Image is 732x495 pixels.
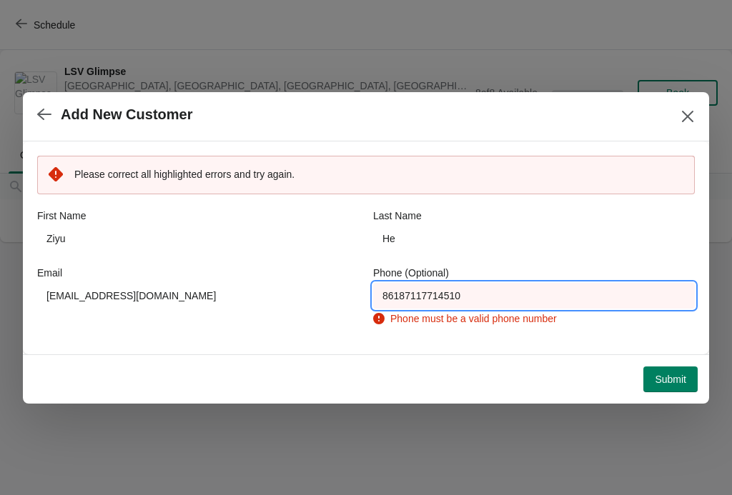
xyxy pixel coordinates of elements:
[37,209,86,223] label: First Name
[74,167,683,181] p: Please correct all highlighted errors and try again.
[61,106,192,123] h2: Add New Customer
[675,104,701,129] button: Close
[373,226,695,251] input: Smith
[37,266,62,280] label: Email
[643,366,698,392] button: Submit
[373,311,695,326] div: Phone must be a valid phone number
[37,283,359,309] input: Enter your email
[373,283,695,309] input: Enter your phone number
[373,266,449,280] label: Phone (Optional)
[655,374,686,385] span: Submit
[37,226,359,251] input: John
[373,209,422,223] label: Last Name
